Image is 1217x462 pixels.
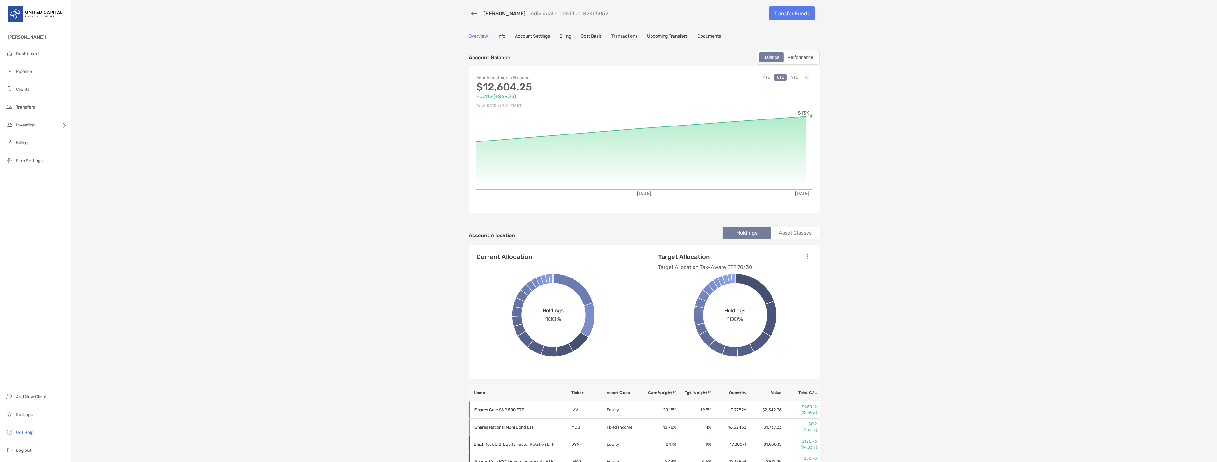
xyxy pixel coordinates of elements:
[747,401,782,419] td: $2,542.96
[16,394,46,400] span: Add New Client
[795,191,809,196] tspan: [DATE]
[16,430,33,435] span: Get Help
[677,419,712,436] td: 14 %
[16,158,43,163] span: Firm Settings
[782,438,817,444] p: $126.76
[474,440,563,448] p: BlackRock U.S. Equity Factor Rotation ETF
[6,139,13,146] img: billing icon
[483,11,526,17] a: [PERSON_NAME]
[16,448,31,453] span: Log out
[543,307,564,314] span: Holdings
[782,444,817,450] p: (14.03%)
[747,436,782,453] td: $1,030.15
[6,393,13,400] img: add_new_client icon
[476,83,644,91] p: $12,604.25
[571,384,606,401] th: Ticker
[530,11,608,17] p: Individual - Individual 8VK05052
[16,51,39,56] span: Dashboard
[606,384,641,401] th: Asset Class
[497,33,505,40] a: Info
[476,92,644,100] p: +0.41% ( +$68.72 )
[658,253,752,261] h4: Target Allocation
[747,384,782,401] th: Value
[469,33,488,40] a: Overview
[677,384,712,401] th: Tgt. Weight %
[782,384,820,401] th: Total G/L
[798,110,809,116] tspan: $13K
[469,54,510,61] p: Account Balance
[571,419,606,436] td: MUB
[712,419,747,436] td: 16.32432
[606,419,641,436] td: Fixed Income
[545,314,561,323] span: 100%
[807,254,808,260] img: Icon List Menu
[677,436,712,453] td: 9 %
[658,263,752,271] p: Target Allocation Tax-Aware ETF 70/30
[802,74,812,81] button: All
[476,102,644,110] p: As of [DATE] at 4:01 PM ET
[476,74,644,82] p: Your Investments Balance
[6,428,13,436] img: get-help icon
[771,227,820,239] li: Asset Classes
[641,384,676,401] th: Curr. Weight %
[788,74,801,81] button: YTD
[474,406,563,414] p: iShares Core S&P 500 ETF
[6,410,13,418] img: settings icon
[760,53,783,62] div: Balance
[8,34,67,40] span: [PERSON_NAME]!
[571,436,606,453] td: DYNF
[782,410,817,415] p: (12.39%)
[515,33,550,40] a: Account Settings
[697,33,721,40] a: Documents
[6,156,13,164] img: firm-settings icon
[581,33,602,40] a: Cost Basis
[647,33,688,40] a: Upcoming Transfers
[6,446,13,454] img: logout icon
[782,404,817,410] p: $280.12
[725,307,746,314] span: Holdings
[641,436,676,453] td: 8.17 %
[774,74,787,81] button: QTD
[16,69,32,74] span: Pipeline
[16,105,35,110] span: Transfers
[712,436,747,453] td: 17.38071
[782,427,817,433] p: (0.01%)
[677,401,712,419] td: 19.5 %
[757,50,820,65] div: segmented control
[476,253,532,261] h4: Current Allocation
[784,53,817,62] div: Performance
[16,140,28,146] span: Billing
[606,401,641,419] td: Equity
[16,412,33,417] span: Settings
[474,423,563,431] p: iShares National Muni Bond ETF
[637,191,651,196] tspan: [DATE]
[782,421,817,427] p: $0.2
[469,384,571,401] th: Name
[8,3,63,25] img: United Capital Logo
[641,401,676,419] td: 20.18 %
[712,401,747,419] td: 3.77826
[782,456,817,461] p: $58.75
[6,121,13,128] img: investing icon
[6,67,13,75] img: pipeline icon
[6,103,13,111] img: transfers icon
[747,419,782,436] td: $1,737.23
[641,419,676,436] td: 13.78 %
[727,314,743,323] span: 100%
[606,436,641,453] td: Equity
[559,33,571,40] a: Billing
[16,122,35,128] span: Investing
[6,85,13,93] img: clients icon
[6,49,13,57] img: dashboard icon
[16,87,30,92] span: Clients
[611,33,637,40] a: Transactions
[723,227,771,239] li: Holdings
[760,74,773,81] button: MTD
[469,232,515,238] h4: Account Allocation
[712,384,747,401] th: Quantity
[769,6,815,20] a: Transfer Funds
[571,401,606,419] td: IVV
